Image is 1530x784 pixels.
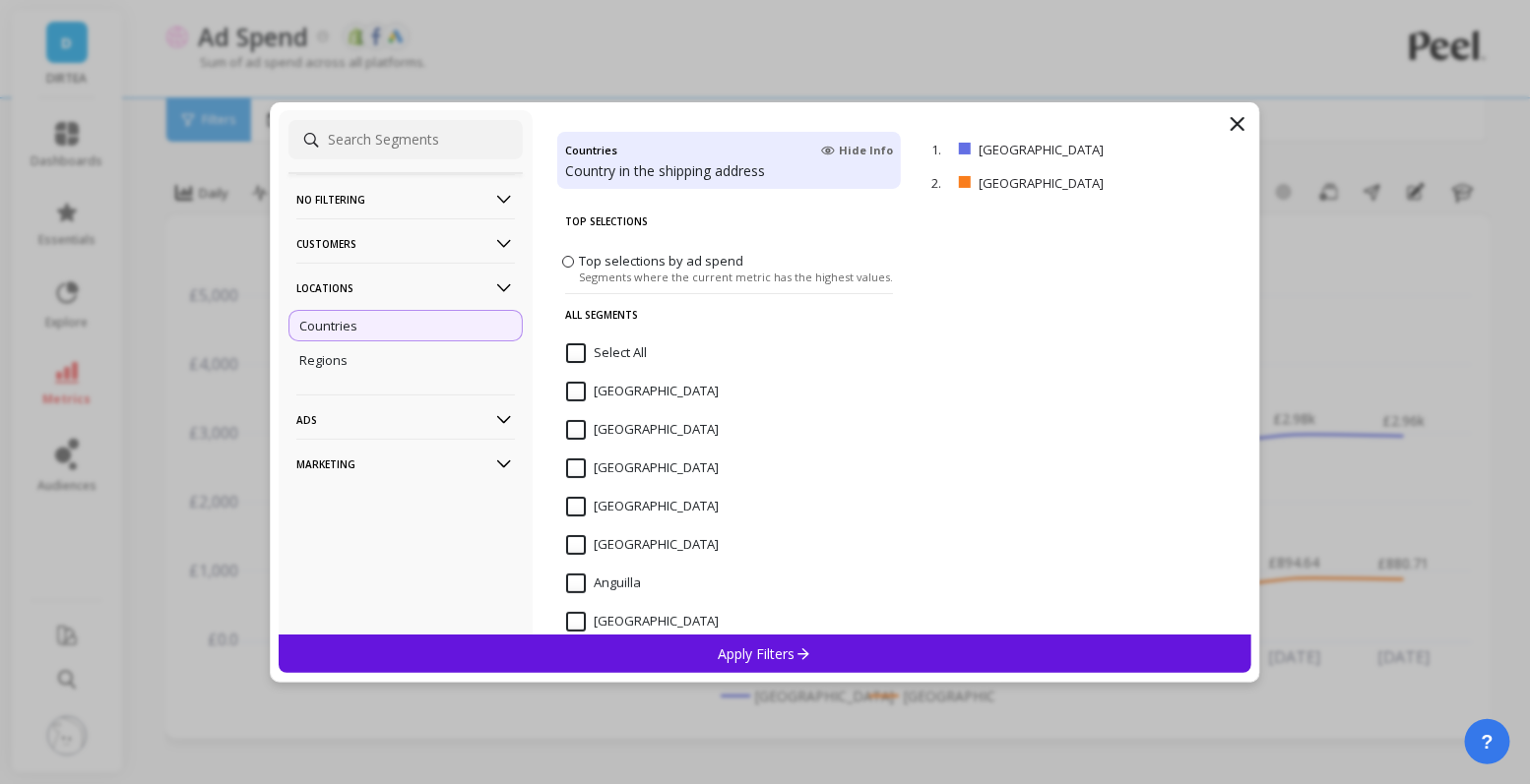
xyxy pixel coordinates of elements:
[299,317,357,334] p: Countries
[931,141,951,158] p: 1.
[566,458,719,478] span: Algeria
[821,143,893,158] span: Hide Info
[565,293,893,335] p: All Segments
[565,161,893,181] p: Country in the shipping address
[1482,728,1494,755] span: ?
[565,201,893,242] p: Top Selections
[979,141,1171,158] p: [GEOGRAPHIC_DATA]
[566,497,719,516] span: Andorra
[296,218,515,269] p: Customers
[719,644,812,663] p: Apply Filters
[288,120,523,159] input: Search Segments
[566,573,641,593] span: Anguilla
[296,263,515,313] p: Locations
[296,174,515,224] p: No filtering
[1465,719,1510,764] button: ?
[931,174,951,192] p: 2.
[566,535,719,555] span: Angola
[566,612,719,632] span: Antigua and Barbuda
[566,420,719,440] span: Albania
[299,351,348,369] p: Regions
[296,394,515,445] p: Ads
[566,382,719,401] span: Afghanistan
[296,439,515,489] p: Marketing
[579,269,893,283] span: Segments where the current metric has the highest values.
[979,174,1171,192] p: [GEOGRAPHIC_DATA]
[579,251,743,269] span: Top selections by ad spend
[565,140,617,161] h4: Countries
[566,343,647,363] span: Select All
